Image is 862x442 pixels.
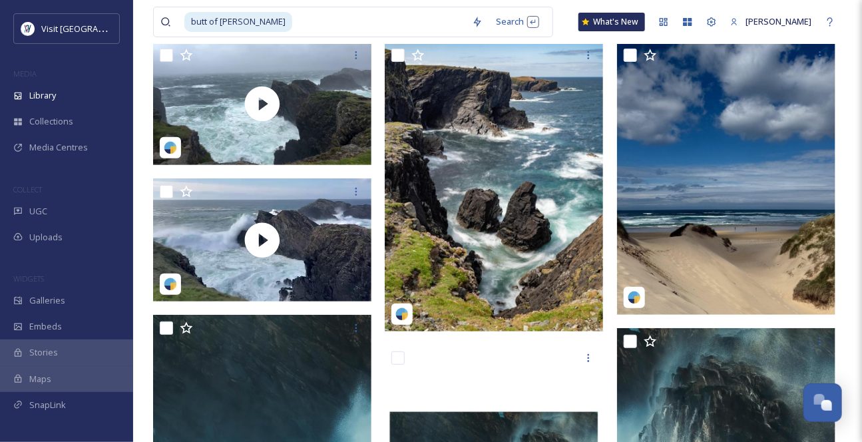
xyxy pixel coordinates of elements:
span: Embeds [29,320,62,333]
img: snapsea-logo.png [164,141,177,154]
a: [PERSON_NAME] [724,9,818,35]
span: Visit [GEOGRAPHIC_DATA] [41,22,144,35]
img: Untitled%20design%20%2897%29.png [21,22,35,35]
span: Library [29,89,56,102]
img: snapsea-logo.png [395,308,409,321]
span: Galleries [29,294,65,307]
span: Uploads [29,231,63,244]
a: What's New [578,13,645,31]
span: COLLECT [13,184,42,194]
span: MEDIA [13,69,37,79]
button: Open Chat [803,383,842,422]
span: Maps [29,373,51,385]
img: thumbnail [153,178,371,302]
img: snapsea-logo.png [628,291,641,304]
img: nickers1961-17984181722821524.jpeg [617,42,835,315]
span: butt of [PERSON_NAME] [184,12,292,31]
img: thumbnail [153,42,371,165]
span: Media Centres [29,141,88,154]
span: Stories [29,346,58,359]
img: snapsea-logo.png [164,278,177,291]
span: WIDGETS [13,274,44,284]
span: SnapLink [29,399,66,411]
span: [PERSON_NAME] [746,15,811,27]
span: UGC [29,205,47,218]
span: Collections [29,115,73,128]
img: dwtphotography-4046038.jpg [385,42,603,331]
div: Search [489,9,546,35]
